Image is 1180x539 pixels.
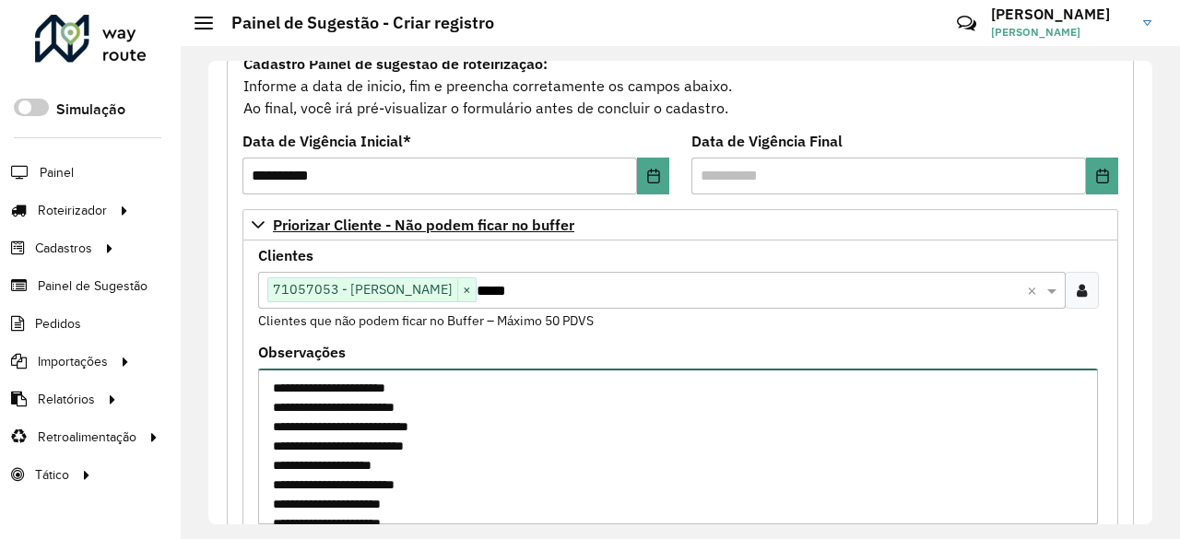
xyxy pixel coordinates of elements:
[213,13,494,33] h2: Painel de Sugestão - Criar registro
[40,163,74,182] span: Painel
[35,239,92,258] span: Cadastros
[242,52,1118,120] div: Informe a data de inicio, fim e preencha corretamente os campos abaixo. Ao final, você irá pré-vi...
[947,4,986,43] a: Contato Rápido
[258,244,313,266] label: Clientes
[1027,279,1043,301] span: Clear all
[691,130,843,152] label: Data de Vigência Final
[991,6,1129,23] h3: [PERSON_NAME]
[38,352,108,371] span: Importações
[242,209,1118,240] a: Priorizar Cliente - Não podem ficar no buffer
[38,428,136,447] span: Retroalimentação
[991,24,1129,41] span: [PERSON_NAME]
[35,314,81,334] span: Pedidos
[273,217,574,232] span: Priorizar Cliente - Não podem ficar no buffer
[268,278,457,300] span: 71057053 - [PERSON_NAME]
[38,390,95,409] span: Relatórios
[258,312,594,329] small: Clientes que não podem ficar no Buffer – Máximo 50 PDVS
[56,99,125,121] label: Simulação
[258,341,346,363] label: Observações
[242,130,411,152] label: Data de Vigência Inicial
[1086,158,1118,194] button: Choose Date
[38,201,107,220] span: Roteirizador
[457,279,476,301] span: ×
[637,158,669,194] button: Choose Date
[38,276,147,296] span: Painel de Sugestão
[35,465,69,485] span: Tático
[243,54,548,73] strong: Cadastro Painel de sugestão de roteirização:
